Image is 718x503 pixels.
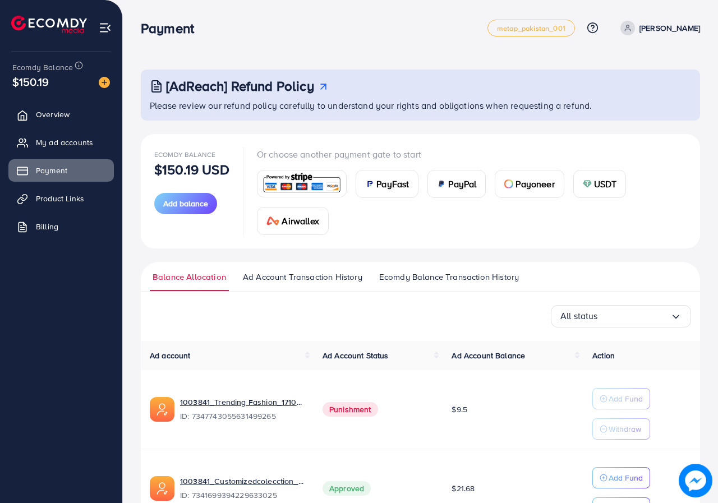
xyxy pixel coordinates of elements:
[180,396,305,408] a: 1003841_Trending Fashion_1710779767967
[323,481,371,496] span: Approved
[12,73,49,90] span: $150.19
[616,21,700,35] a: [PERSON_NAME]
[323,402,378,417] span: Punishment
[598,307,670,325] input: Search for option
[448,177,476,191] span: PayPal
[150,99,693,112] p: Please review our refund policy carefully to understand your rights and obligations when requesti...
[257,207,329,235] a: cardAirwallex
[516,177,554,191] span: Payoneer
[609,422,641,436] p: Withdraw
[323,350,389,361] span: Ad Account Status
[154,193,217,214] button: Add balance
[36,165,67,176] span: Payment
[592,467,650,488] button: Add Fund
[376,177,409,191] span: PayFast
[180,490,305,501] span: ID: 7341699394229633025
[497,25,565,32] span: metap_pakistan_001
[356,170,418,198] a: cardPayFast
[11,16,87,33] img: logo
[592,350,615,361] span: Action
[166,78,314,94] h3: [AdReach] Refund Policy
[153,271,226,283] span: Balance Allocation
[8,131,114,154] a: My ad accounts
[8,103,114,126] a: Overview
[99,77,110,88] img: image
[36,109,70,120] span: Overview
[679,464,712,497] img: image
[163,198,208,209] span: Add balance
[452,404,467,415] span: $9.5
[560,307,598,325] span: All status
[150,476,174,501] img: ic-ads-acc.e4c84228.svg
[437,179,446,188] img: card
[243,271,362,283] span: Ad Account Transaction History
[551,305,691,327] div: Search for option
[180,410,305,422] span: ID: 7347743055631499265
[609,392,643,405] p: Add Fund
[487,20,575,36] a: metap_pakistan_001
[257,170,347,197] a: card
[8,159,114,182] a: Payment
[452,350,525,361] span: Ad Account Balance
[594,177,617,191] span: USDT
[282,214,319,228] span: Airwallex
[261,172,343,196] img: card
[8,215,114,238] a: Billing
[365,179,374,188] img: card
[36,221,58,232] span: Billing
[12,62,73,73] span: Ecomdy Balance
[180,476,305,501] div: <span class='underline'>1003841_Customizedcolecction_1709372613954</span></br>7341699394229633025
[36,193,84,204] span: Product Links
[583,179,592,188] img: card
[8,187,114,210] a: Product Links
[180,396,305,422] div: <span class='underline'>1003841_Trending Fashion_1710779767967</span></br>7347743055631499265
[504,179,513,188] img: card
[150,397,174,422] img: ic-ads-acc.e4c84228.svg
[266,216,280,225] img: card
[452,483,475,494] span: $21.68
[495,170,564,198] a: cardPayoneer
[150,350,191,361] span: Ad account
[99,21,112,34] img: menu
[154,150,215,159] span: Ecomdy Balance
[36,137,93,148] span: My ad accounts
[609,471,643,484] p: Add Fund
[257,147,687,161] p: Or choose another payment gate to start
[141,20,203,36] h3: Payment
[180,476,305,487] a: 1003841_Customizedcolecction_1709372613954
[592,418,650,440] button: Withdraw
[573,170,627,198] a: cardUSDT
[154,163,229,176] p: $150.19 USD
[592,388,650,409] button: Add Fund
[379,271,519,283] span: Ecomdy Balance Transaction History
[639,21,700,35] p: [PERSON_NAME]
[427,170,486,198] a: cardPayPal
